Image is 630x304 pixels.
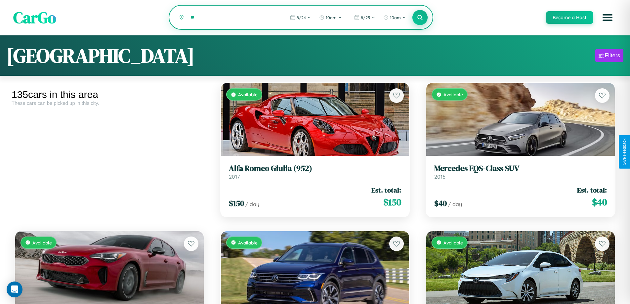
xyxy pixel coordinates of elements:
[592,195,607,209] span: $ 40
[7,42,194,69] h1: [GEOGRAPHIC_DATA]
[390,15,401,20] span: 10am
[605,52,620,59] div: Filters
[622,139,627,165] div: Give Feedback
[443,240,463,245] span: Available
[448,201,462,207] span: / day
[287,12,315,23] button: 8/24
[434,198,447,209] span: $ 40
[229,173,240,180] span: 2017
[245,201,259,207] span: / day
[434,164,607,180] a: Mercedes EQS-Class SUV2016
[361,15,370,20] span: 8 / 25
[326,15,337,20] span: 10am
[546,11,593,24] button: Become a Host
[297,15,306,20] span: 8 / 24
[12,100,207,106] div: These cars can be picked up in this city.
[229,164,401,173] h3: Alfa Romeo Giulia (952)
[383,195,401,209] span: $ 150
[32,240,52,245] span: Available
[577,185,607,195] span: Est. total:
[238,240,258,245] span: Available
[13,7,56,28] span: CarGo
[316,12,345,23] button: 10am
[595,49,623,62] button: Filters
[380,12,409,23] button: 10am
[434,164,607,173] h3: Mercedes EQS-Class SUV
[238,92,258,97] span: Available
[434,173,445,180] span: 2016
[598,8,617,27] button: Open menu
[443,92,463,97] span: Available
[229,164,401,180] a: Alfa Romeo Giulia (952)2017
[7,282,22,297] div: Open Intercom Messenger
[371,185,401,195] span: Est. total:
[351,12,379,23] button: 8/25
[229,198,244,209] span: $ 150
[12,89,207,100] div: 135 cars in this area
